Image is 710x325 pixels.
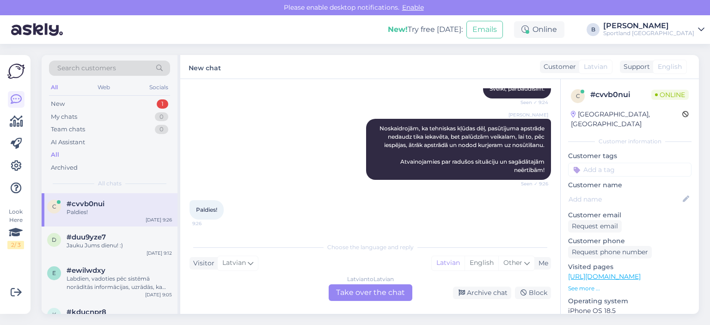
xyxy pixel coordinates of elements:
div: Socials [147,81,170,93]
span: Seen ✓ 9:24 [514,99,548,106]
div: Sportland [GEOGRAPHIC_DATA] [603,30,694,37]
div: 0 [155,112,168,122]
button: Emails [466,21,503,38]
p: Customer email [568,210,692,220]
div: Take over the chat [329,284,412,301]
div: B [587,23,600,36]
div: Labdien, vadoties pēc sistēmā norādītās informācijas, uzrādās, ka šiem apaviem ir pieejami 2 pāri... [67,275,172,291]
div: [DATE] 9:05 [145,291,172,298]
span: 9:26 [192,220,227,227]
span: k [52,311,56,318]
span: Paldies! [196,206,217,213]
b: New! [388,25,408,34]
a: [PERSON_NAME]Sportland [GEOGRAPHIC_DATA] [603,22,704,37]
input: Add a tag [568,163,692,177]
div: Archive chat [453,287,511,299]
p: Customer name [568,180,692,190]
div: Archived [51,163,78,172]
span: All chats [98,179,122,188]
div: Look Here [7,208,24,249]
div: Jauku Jums dienu! :) [67,241,172,250]
p: Customer tags [568,151,692,161]
span: #cvvb0nui [67,200,104,208]
div: New [51,99,65,109]
div: Request phone number [568,246,652,258]
div: Latvian to Latvian [347,275,394,283]
div: Visitor [190,258,214,268]
span: d [52,236,56,243]
div: 2 / 3 [7,241,24,249]
div: [PERSON_NAME] [603,22,694,30]
a: [URL][DOMAIN_NAME] [568,272,641,281]
div: Latvian [432,256,465,270]
span: Noskaidrojām, ka tehniskas kļūdas dēļ, pasūtījuma apstrāde nedaudz tika iekavēta, bet palūdzām ve... [379,125,546,173]
span: c [52,203,56,210]
div: 1 [157,99,168,109]
span: Other [503,258,522,267]
div: Customer information [568,137,692,146]
span: #kducnpr8 [67,308,106,316]
span: [PERSON_NAME] [508,111,548,118]
p: Visited pages [568,262,692,272]
span: c [576,92,580,99]
div: # cvvb0nui [590,89,651,100]
div: AI Assistant [51,138,85,147]
div: Me [535,258,548,268]
div: 0 [155,125,168,134]
div: [DATE] 9:26 [146,216,172,223]
div: [GEOGRAPHIC_DATA], [GEOGRAPHIC_DATA] [571,110,682,129]
span: #ewilwdxy [67,266,105,275]
p: Operating system [568,296,692,306]
div: [DATE] 9:12 [147,250,172,257]
span: Search customers [57,63,116,73]
div: Web [96,81,112,93]
span: Seen ✓ 9:26 [514,180,548,187]
span: #duu9yze7 [67,233,106,241]
div: Team chats [51,125,85,134]
label: New chat [189,61,221,73]
span: Online [651,90,689,100]
p: Customer phone [568,236,692,246]
span: Sveiki, pārbaudīsim. [490,85,545,92]
input: Add name [569,194,681,204]
div: Block [515,287,551,299]
div: Try free [DATE]: [388,24,463,35]
div: My chats [51,112,77,122]
span: Latvian [584,62,607,72]
span: English [658,62,682,72]
div: Online [514,21,564,38]
span: e [52,270,56,276]
div: Request email [568,220,622,233]
div: All [49,81,60,93]
div: Support [620,62,650,72]
p: iPhone OS 18.5 [568,306,692,316]
div: Choose the language and reply [190,243,551,251]
div: Customer [540,62,576,72]
img: Askly Logo [7,62,25,80]
div: Paldies! [67,208,172,216]
span: Latvian [222,258,246,268]
div: English [465,256,498,270]
div: All [51,150,59,159]
p: See more ... [568,284,692,293]
span: Enable [399,3,427,12]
